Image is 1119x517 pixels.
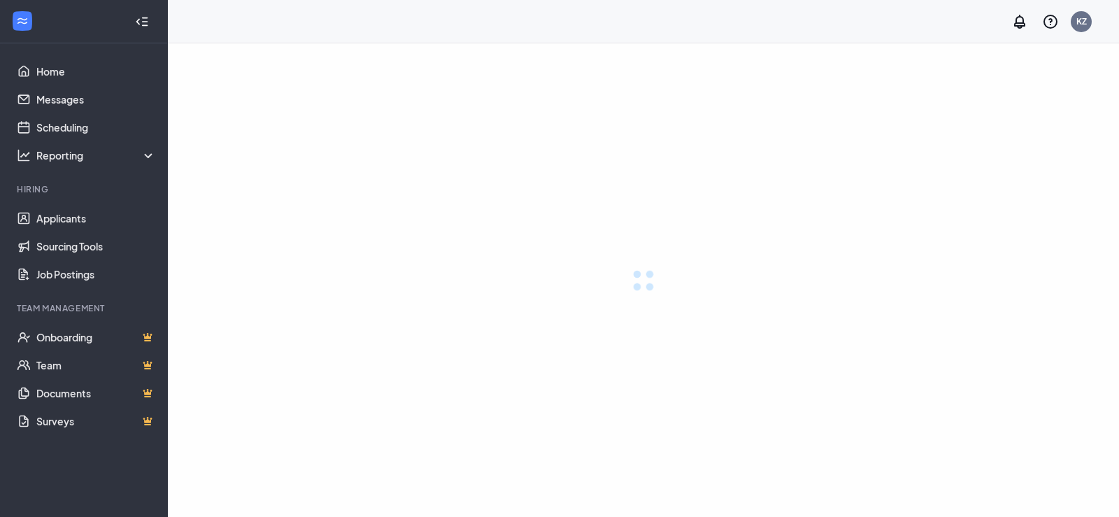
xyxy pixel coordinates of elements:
[17,302,153,314] div: Team Management
[36,379,156,407] a: DocumentsCrown
[15,14,29,28] svg: WorkstreamLogo
[36,148,157,162] div: Reporting
[36,260,156,288] a: Job Postings
[17,148,31,162] svg: Analysis
[1011,13,1028,30] svg: Notifications
[36,232,156,260] a: Sourcing Tools
[1076,15,1087,27] div: KZ
[36,57,156,85] a: Home
[1042,13,1059,30] svg: QuestionInfo
[17,183,153,195] div: Hiring
[36,407,156,435] a: SurveysCrown
[36,204,156,232] a: Applicants
[36,351,156,379] a: TeamCrown
[36,113,156,141] a: Scheduling
[36,85,156,113] a: Messages
[135,15,149,29] svg: Collapse
[36,323,156,351] a: OnboardingCrown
